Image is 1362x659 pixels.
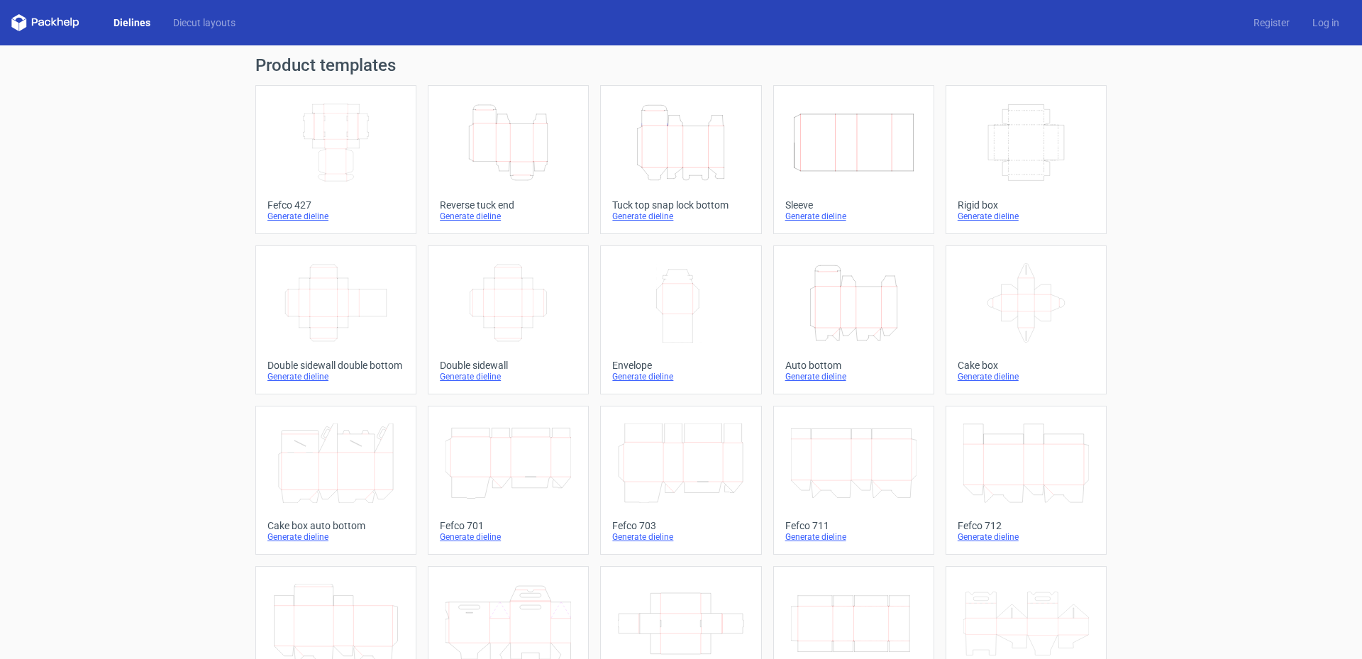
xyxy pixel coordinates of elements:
[428,85,589,234] a: Reverse tuck endGenerate dieline
[267,531,404,543] div: Generate dieline
[440,360,577,371] div: Double sidewall
[946,245,1107,394] a: Cake boxGenerate dieline
[612,531,749,543] div: Generate dieline
[1301,16,1351,30] a: Log in
[255,57,1107,74] h1: Product templates
[785,199,922,211] div: Sleeve
[440,520,577,531] div: Fefco 701
[785,520,922,531] div: Fefco 711
[600,85,761,234] a: Tuck top snap lock bottomGenerate dieline
[785,371,922,382] div: Generate dieline
[958,211,1095,222] div: Generate dieline
[162,16,247,30] a: Diecut layouts
[267,371,404,382] div: Generate dieline
[958,531,1095,543] div: Generate dieline
[267,211,404,222] div: Generate dieline
[600,406,761,555] a: Fefco 703Generate dieline
[267,199,404,211] div: Fefco 427
[773,406,934,555] a: Fefco 711Generate dieline
[958,520,1095,531] div: Fefco 712
[785,360,922,371] div: Auto bottom
[428,245,589,394] a: Double sidewallGenerate dieline
[440,199,577,211] div: Reverse tuck end
[428,406,589,555] a: Fefco 701Generate dieline
[773,85,934,234] a: SleeveGenerate dieline
[946,85,1107,234] a: Rigid boxGenerate dieline
[440,371,577,382] div: Generate dieline
[958,360,1095,371] div: Cake box
[267,520,404,531] div: Cake box auto bottom
[600,245,761,394] a: EnvelopeGenerate dieline
[1242,16,1301,30] a: Register
[958,199,1095,211] div: Rigid box
[946,406,1107,555] a: Fefco 712Generate dieline
[255,406,416,555] a: Cake box auto bottomGenerate dieline
[612,199,749,211] div: Tuck top snap lock bottom
[785,531,922,543] div: Generate dieline
[785,211,922,222] div: Generate dieline
[773,245,934,394] a: Auto bottomGenerate dieline
[255,85,416,234] a: Fefco 427Generate dieline
[612,520,749,531] div: Fefco 703
[612,371,749,382] div: Generate dieline
[440,211,577,222] div: Generate dieline
[267,360,404,371] div: Double sidewall double bottom
[255,245,416,394] a: Double sidewall double bottomGenerate dieline
[102,16,162,30] a: Dielines
[958,371,1095,382] div: Generate dieline
[612,360,749,371] div: Envelope
[612,211,749,222] div: Generate dieline
[440,531,577,543] div: Generate dieline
